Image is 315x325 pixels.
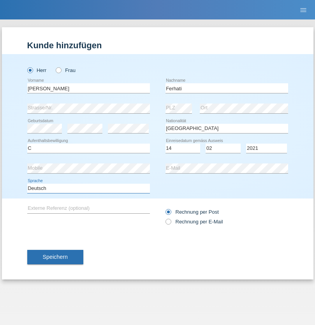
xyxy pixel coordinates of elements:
input: Frau [56,67,61,72]
button: Speichern [27,250,83,265]
input: Herr [27,67,32,72]
label: Frau [56,67,76,73]
input: Rechnung per E-Mail [165,219,171,228]
label: Rechnung per Post [165,209,219,215]
label: Rechnung per E-Mail [165,219,223,225]
input: Rechnung per Post [165,209,171,219]
label: Herr [27,67,47,73]
i: menu [299,6,307,14]
span: Speichern [43,254,68,260]
a: menu [296,7,311,12]
h1: Kunde hinzufügen [27,40,288,50]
